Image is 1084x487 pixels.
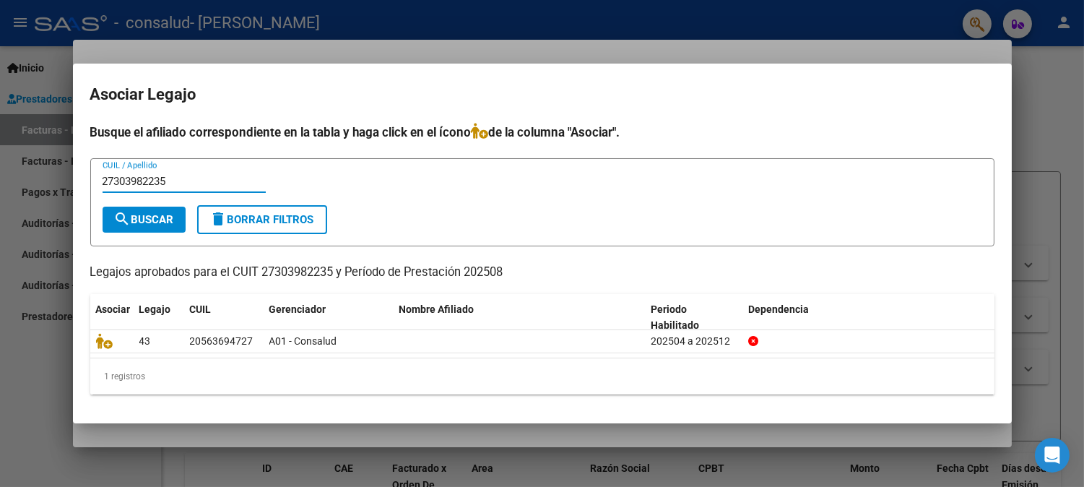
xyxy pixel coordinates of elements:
div: 1 registros [90,358,994,395]
mat-icon: search [114,210,131,228]
div: 20563694727 [190,333,253,350]
span: 43 [139,335,151,347]
datatable-header-cell: Asociar [90,294,134,342]
span: Periodo Habilitado [651,303,699,332]
datatable-header-cell: CUIL [184,294,264,342]
span: A01 - Consalud [269,335,337,347]
mat-icon: delete [210,210,227,228]
span: CUIL [190,303,212,315]
span: Nombre Afiliado [399,303,474,315]
span: Gerenciador [269,303,326,315]
datatable-header-cell: Gerenciador [264,294,394,342]
span: Legajo [139,303,171,315]
button: Buscar [103,207,186,233]
div: 202504 a 202512 [651,333,737,350]
span: Dependencia [748,303,809,315]
p: Legajos aprobados para el CUIT 27303982235 y Período de Prestación 202508 [90,264,994,282]
datatable-header-cell: Legajo [134,294,184,342]
button: Borrar Filtros [197,205,327,234]
span: Asociar [96,303,131,315]
datatable-header-cell: Periodo Habilitado [645,294,742,342]
span: Borrar Filtros [210,213,314,226]
datatable-header-cell: Dependencia [742,294,994,342]
h4: Busque el afiliado correspondiente en la tabla y haga click en el ícono de la columna "Asociar". [90,123,994,142]
span: Buscar [114,213,174,226]
div: Open Intercom Messenger [1035,438,1070,473]
h2: Asociar Legajo [90,81,994,108]
datatable-header-cell: Nombre Afiliado [394,294,646,342]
